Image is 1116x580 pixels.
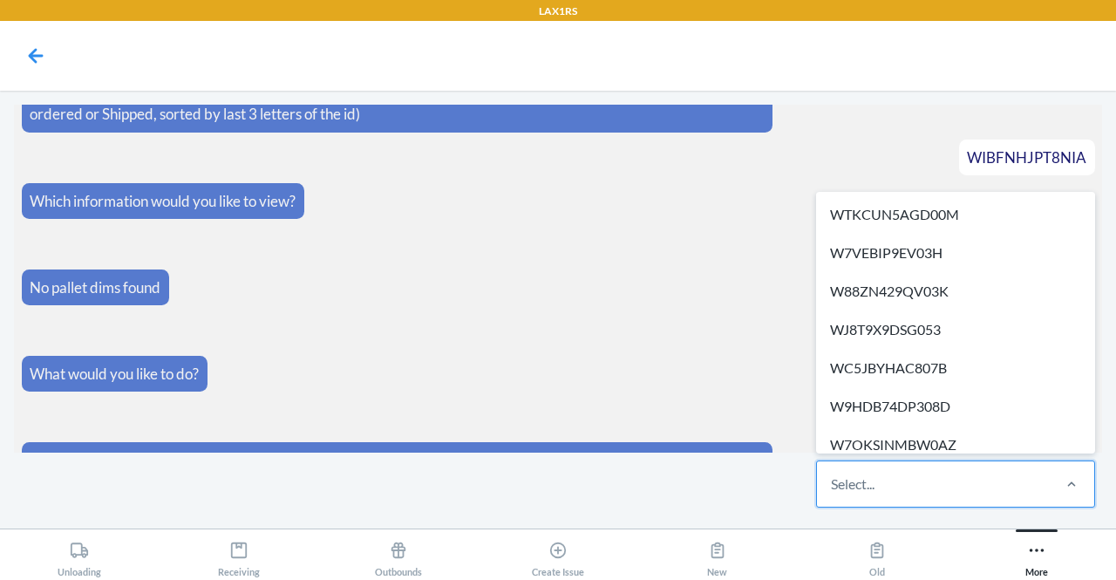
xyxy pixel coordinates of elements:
p: Which information would you like to view? [30,190,296,213]
p: LAX1RS [539,3,577,19]
div: Old [868,534,887,577]
button: More [956,529,1116,577]
p: No pallet dims found [30,276,160,299]
button: Receiving [160,529,319,577]
div: Create Issue [532,534,584,577]
div: W88ZN429QV03K [820,272,1092,310]
span: WIBFNHJPT8NIA [967,148,1086,167]
p: What would you like to do? [30,363,199,386]
button: Old [797,529,956,577]
div: WC5JBYHAC807B [820,349,1092,387]
div: More [1025,534,1048,577]
div: WJ8T9X9DSG053 [820,310,1092,349]
button: New [637,529,797,577]
button: Create Issue [479,529,638,577]
div: WTKCUN5AGD00M [820,195,1092,234]
div: Outbounds [375,534,422,577]
div: Unloading [58,534,101,577]
div: Select... [831,474,874,495]
button: Outbounds [319,529,479,577]
p: Choose shipment from the list below (all shipments with status Submitted, Picking started, Ready ... [30,449,765,494]
div: New [707,534,727,577]
div: W9HDB74DP308D [820,387,1092,426]
div: Receiving [218,534,260,577]
div: W7OKSINMBW0AZ [820,426,1092,464]
div: W7VEBIP9EV03H [820,234,1092,272]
